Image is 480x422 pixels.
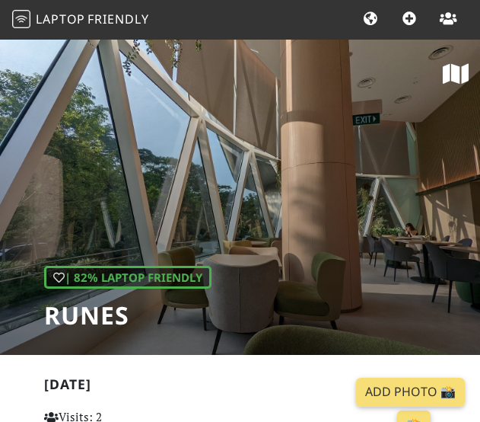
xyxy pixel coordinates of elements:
span: Laptop [36,11,85,27]
img: LaptopFriendly [12,10,30,28]
a: LaptopFriendly LaptopFriendly [12,7,149,34]
a: Add Photo 📸 [356,378,465,407]
h2: [DATE] [44,376,437,398]
span: Friendly [87,11,148,27]
h1: Runes [44,301,211,330]
div: | 82% Laptop Friendly [44,266,211,289]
